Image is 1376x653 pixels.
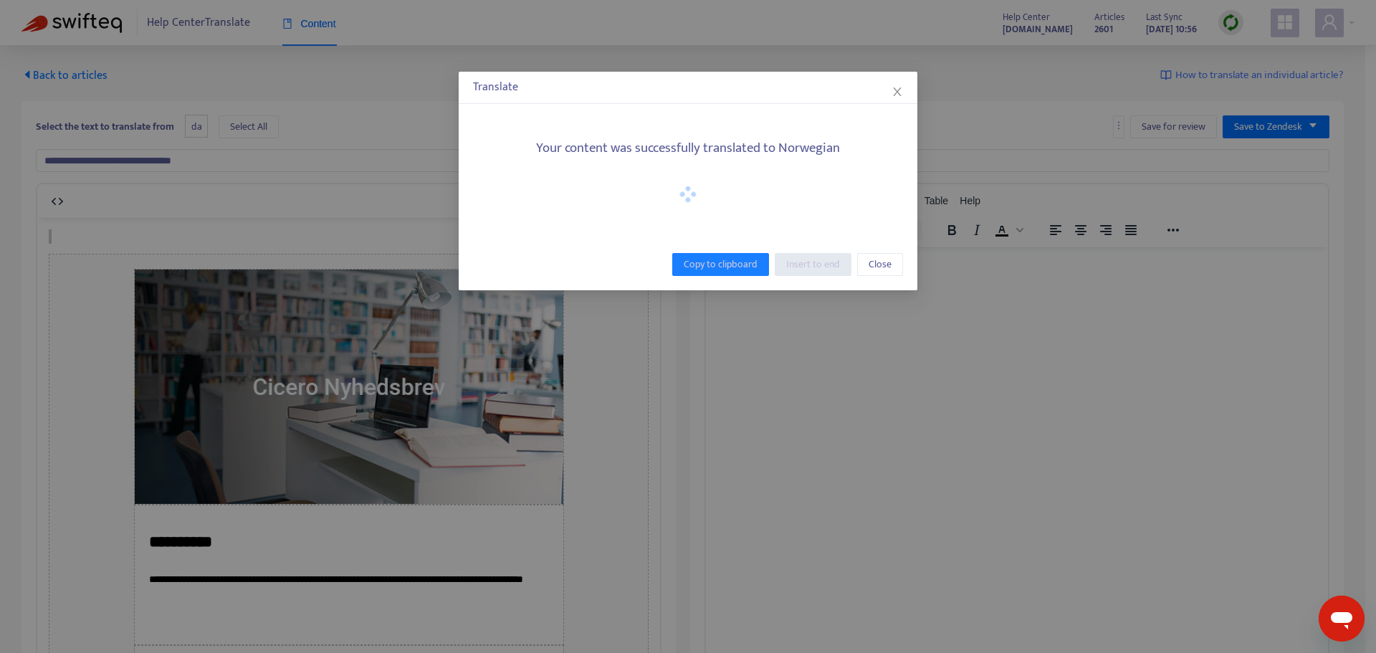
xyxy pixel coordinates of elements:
[473,79,903,96] div: Translate
[473,140,903,157] h5: Your content was successfully translated to Norwegian
[11,11,611,26] body: Rich Text Area. Press ALT-0 for help.
[672,253,769,276] button: Copy to clipboard
[869,257,892,272] span: Close
[857,253,903,276] button: Close
[1319,596,1365,642] iframe: Button to launch messaging window
[892,86,903,97] span: close
[889,84,905,100] button: Close
[775,253,851,276] button: Insert to end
